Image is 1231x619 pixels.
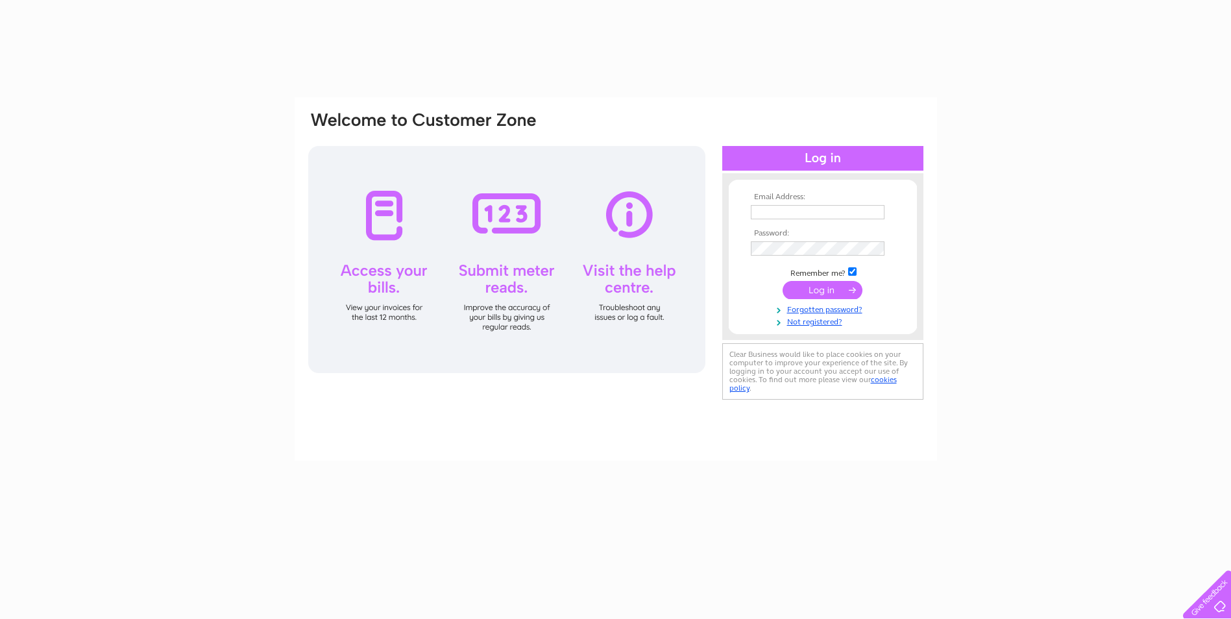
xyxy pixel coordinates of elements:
[751,315,898,327] a: Not registered?
[783,281,862,299] input: Submit
[748,229,898,238] th: Password:
[751,302,898,315] a: Forgotten password?
[722,343,923,400] div: Clear Business would like to place cookies on your computer to improve your experience of the sit...
[729,375,897,393] a: cookies policy
[748,265,898,278] td: Remember me?
[748,193,898,202] th: Email Address:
